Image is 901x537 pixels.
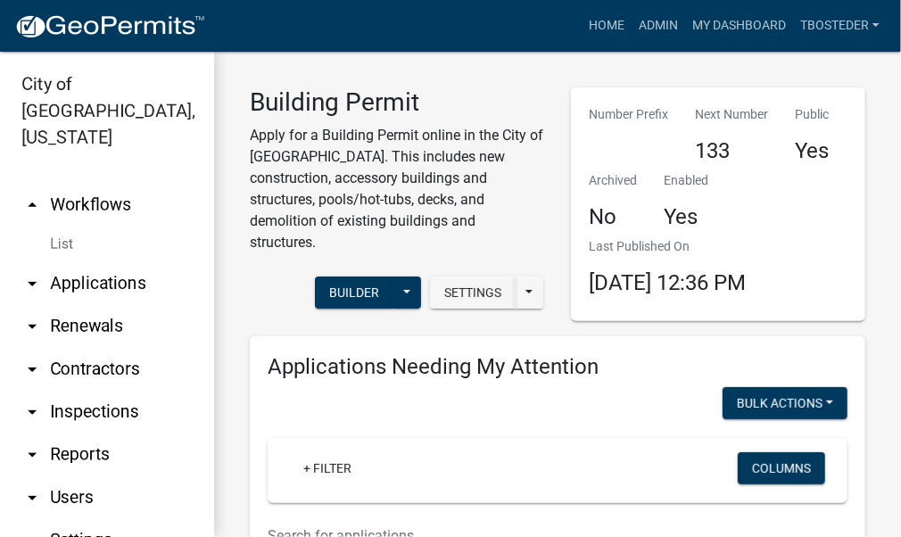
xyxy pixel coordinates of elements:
[250,87,544,118] h3: Building Permit
[589,270,746,295] span: [DATE] 12:36 PM
[582,9,632,43] a: Home
[430,277,516,309] button: Settings
[664,204,708,230] h4: Yes
[695,105,768,124] p: Next Number
[589,204,637,230] h4: No
[632,9,685,43] a: Admin
[250,125,544,253] p: Apply for a Building Permit online in the City of [GEOGRAPHIC_DATA]. This includes new constructi...
[685,9,793,43] a: My Dashboard
[795,105,829,124] p: Public
[589,237,746,256] p: Last Published On
[21,444,43,466] i: arrow_drop_down
[21,487,43,508] i: arrow_drop_down
[793,9,887,43] a: tbosteder
[589,171,637,190] p: Archived
[21,401,43,423] i: arrow_drop_down
[289,452,366,484] a: + Filter
[589,105,668,124] p: Number Prefix
[315,277,393,309] button: Builder
[21,194,43,216] i: arrow_drop_up
[695,138,768,164] h4: 133
[723,387,847,419] button: Bulk Actions
[21,359,43,380] i: arrow_drop_down
[21,316,43,337] i: arrow_drop_down
[268,354,847,380] h4: Applications Needing My Attention
[21,273,43,294] i: arrow_drop_down
[795,138,829,164] h4: Yes
[664,171,708,190] p: Enabled
[738,452,825,484] button: Columns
